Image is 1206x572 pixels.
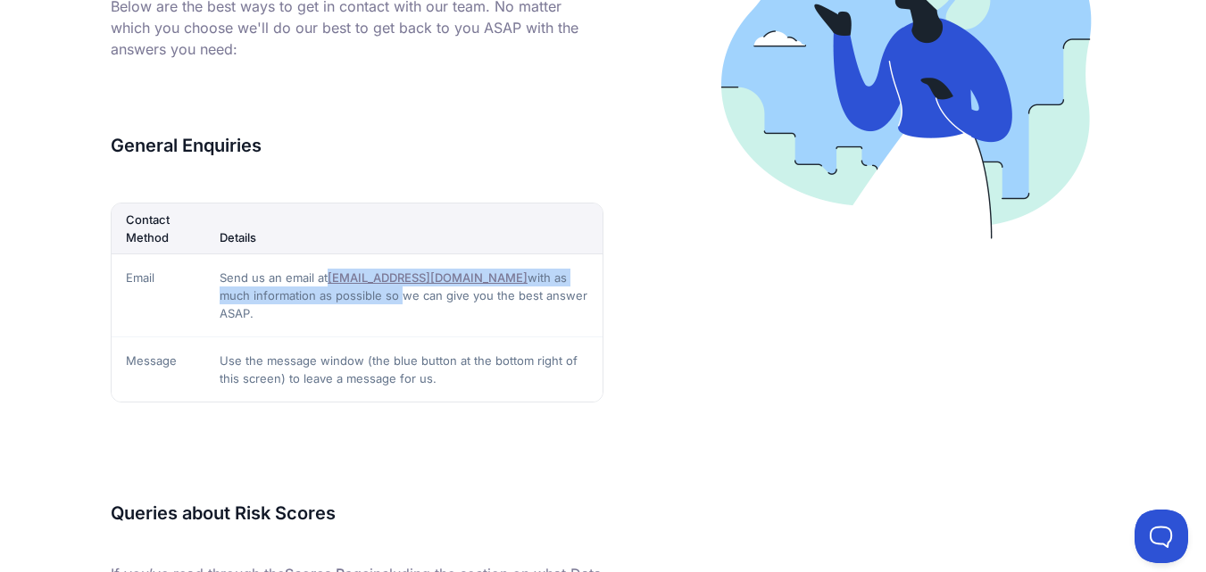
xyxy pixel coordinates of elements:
th: Contact Method [112,203,206,254]
th: Details [205,203,602,254]
td: Message [112,336,206,402]
iframe: Toggle Customer Support [1135,510,1188,563]
h3: Queries about Risk Scores [111,499,603,527]
a: [EMAIL_ADDRESS][DOMAIN_NAME] [328,270,528,285]
td: Use the message window (the blue button at the bottom right of this screen) to leave a message fo... [205,336,602,402]
h3: General Enquiries [111,131,603,160]
td: Email [112,253,206,336]
td: Send us an email at with as much information as possible so we can give you the best answer ASAP. [205,253,602,336]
